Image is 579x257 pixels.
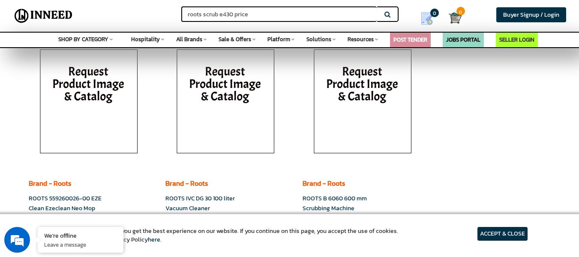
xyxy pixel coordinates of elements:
[12,5,75,27] img: Inneed.Market
[303,194,367,213] a: ROOTS B 6060 600 mm Scrubbing Machine
[267,35,290,43] span: Platform
[58,35,108,43] span: SHOP BY CATEGORY
[496,7,566,22] a: Buyer Signup / Login
[165,39,285,168] img: inneed-image-na.png
[303,178,345,188] a: Brand - Roots
[411,9,449,28] a: my Quotes 0
[165,194,235,213] a: ROOTS IVC DG 30 100 liter Vacuum Cleaner
[477,227,528,241] article: ACCEPT & CLOSE
[29,39,149,168] img: inneed-image-na.png
[44,231,117,239] div: We're offline
[126,198,156,210] em: Submit
[219,35,251,43] span: Sale & Offers
[29,178,71,188] a: Brand - Roots
[499,36,534,44] a: SELLER LOGIN
[306,35,331,43] span: Solutions
[59,159,65,164] img: salesiqlogo_leal7QplfZFryJ6FIlVepeu7OftD7mt8q6exU6-34PB8prfIgodN67KcxXM9Y7JQ_.png
[456,7,465,15] span: 0
[18,75,150,162] span: We are offline. Please leave us a message.
[4,168,163,198] textarea: Type your message and click 'Submit'
[51,227,398,244] article: We use cookies to ensure you get the best experience on our website. If you continue on this page...
[446,36,480,44] a: JOBS PORTAL
[165,178,208,188] a: Brand - Roots
[503,10,559,19] span: Buyer Signup / Login
[131,35,160,43] span: Hospitality
[148,235,160,244] a: here
[67,159,109,165] em: Driven by SalesIQ
[348,35,374,43] span: Resources
[393,36,427,44] a: POST TENDER
[430,9,439,17] span: 0
[449,12,462,24] img: Cart
[176,35,202,43] span: All Brands
[29,194,102,213] a: ROOTS 559260026-00 EZE Clean Ezeclean Neo Mop
[141,4,161,25] div: Minimize live chat window
[15,51,36,56] img: logo_Zg8I0qSkbAqR2WFHt3p6CTuqpyXMFPubPcD2OT02zFN43Cy9FUNNG3NEPhM_Q1qe_.png
[45,48,144,59] div: Leave a message
[44,241,117,248] p: Leave a message
[181,6,377,22] input: Search for Brands, Products, Sellers, Manufacturers...
[449,9,454,27] a: Cart 0
[420,12,433,25] img: Show My Quotes
[303,39,423,168] img: inneed-image-na.png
